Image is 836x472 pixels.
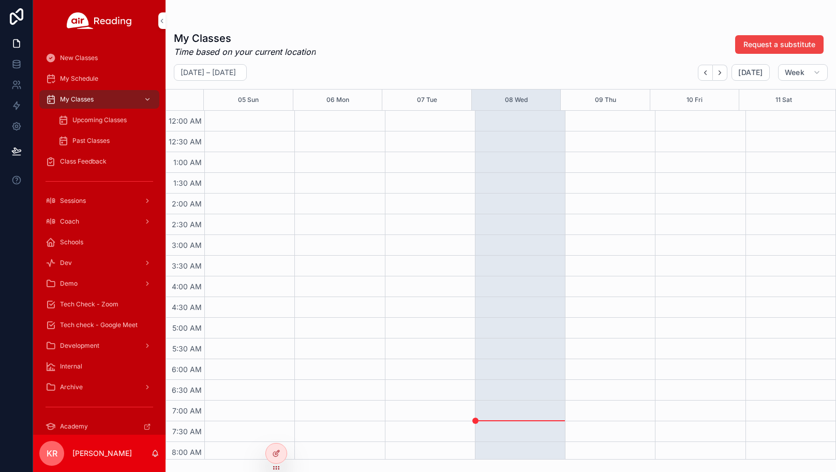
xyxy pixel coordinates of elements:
[72,116,127,124] span: Upcoming Classes
[686,90,703,110] button: 10 Fri
[39,357,159,376] a: Internal
[72,448,132,459] p: [PERSON_NAME]
[60,157,107,166] span: Class Feedback
[778,64,828,81] button: Week
[169,386,204,394] span: 6:30 AM
[52,111,159,129] a: Upcoming Classes
[785,68,804,77] span: Week
[731,64,769,81] button: [DATE]
[39,90,159,109] a: My Classes
[60,54,98,62] span: New Classes
[169,261,204,270] span: 3:30 AM
[39,316,159,334] a: Tech check - Google Meet
[39,152,159,171] a: Class Feedback
[39,417,159,436] a: Academy
[170,406,204,415] span: 7:00 AM
[39,254,159,272] a: Dev
[60,197,86,205] span: Sessions
[171,158,204,167] span: 1:00 AM
[170,427,204,436] span: 7:30 AM
[170,323,204,332] span: 5:00 AM
[169,282,204,291] span: 4:00 AM
[595,90,616,110] button: 09 Thu
[169,303,204,312] span: 4:30 AM
[72,137,110,145] span: Past Classes
[39,274,159,293] a: Demo
[39,49,159,67] a: New Classes
[39,69,159,88] a: My Schedule
[60,321,138,329] span: Tech check - Google Meet
[60,95,94,104] span: My Classes
[33,41,166,435] div: scrollable content
[169,241,204,249] span: 3:00 AM
[39,378,159,396] a: Archive
[166,116,204,125] span: 12:00 AM
[60,259,72,267] span: Dev
[60,422,88,431] span: Academy
[60,383,83,391] span: Archive
[169,365,204,374] span: 6:00 AM
[775,90,792,110] button: 11 Sat
[171,179,204,187] span: 1:30 AM
[181,67,236,78] h2: [DATE] – [DATE]
[60,362,82,371] span: Internal
[60,342,99,350] span: Development
[698,65,713,81] button: Back
[174,31,316,46] h1: My Classes
[60,75,98,83] span: My Schedule
[60,300,118,308] span: Tech Check - Zoom
[39,295,159,314] a: Tech Check - Zoom
[39,212,159,231] a: Coach
[67,12,132,29] img: App logo
[39,233,159,252] a: Schools
[52,131,159,150] a: Past Classes
[47,447,57,460] span: KR
[166,137,204,146] span: 12:30 AM
[417,90,437,110] button: 07 Tue
[174,46,316,58] em: Time based on your current location
[743,39,815,50] span: Request a substitute
[60,238,83,246] span: Schools
[170,344,204,353] span: 5:30 AM
[738,68,763,77] span: [DATE]
[39,191,159,210] a: Sessions
[169,448,204,456] span: 8:00 AM
[238,90,259,110] button: 05 Sun
[713,65,727,81] button: Next
[169,199,204,208] span: 2:00 AM
[60,279,78,288] span: Demo
[505,90,528,110] button: 08 Wed
[169,220,204,229] span: 2:30 AM
[735,35,824,54] button: Request a substitute
[39,336,159,355] a: Development
[60,217,79,226] span: Coach
[326,90,349,110] button: 06 Mon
